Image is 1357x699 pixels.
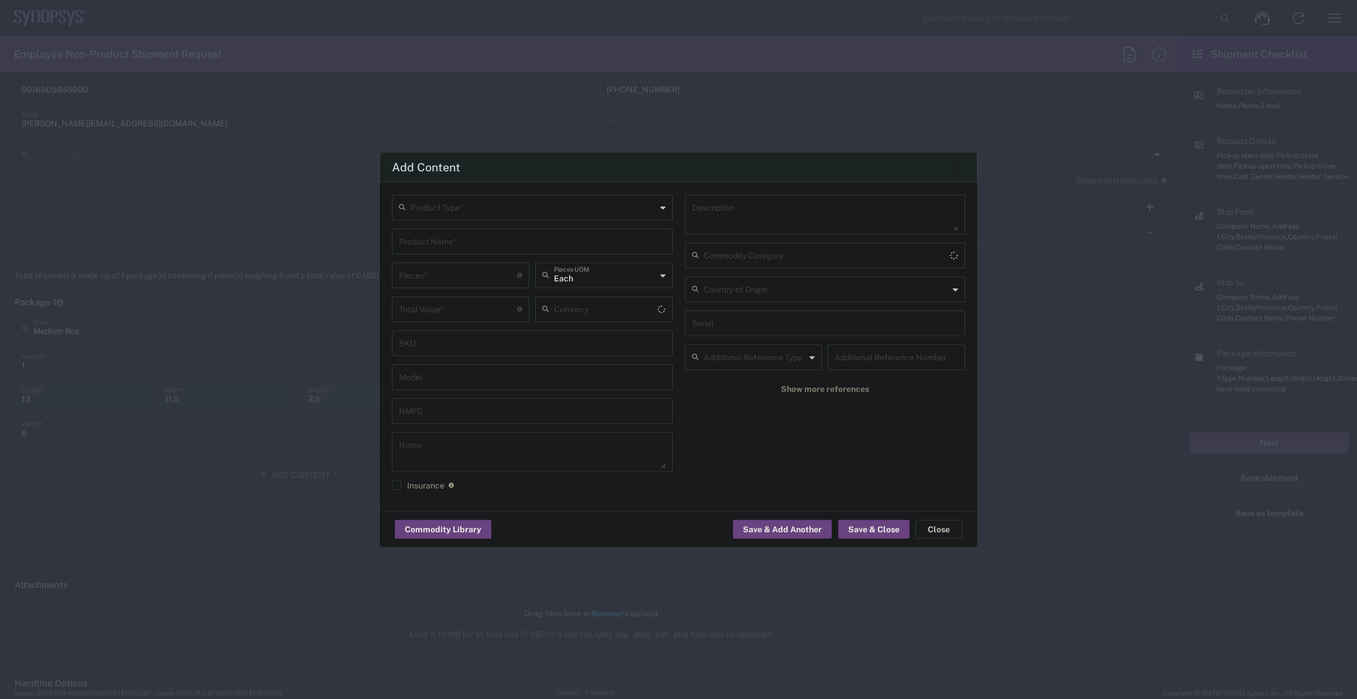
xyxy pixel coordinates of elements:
h4: Add Content [392,159,460,175]
button: Commodity Library [395,520,491,539]
label: Insurance [392,480,445,490]
span: Show more references [781,383,869,394]
button: Close [949,159,965,175]
button: Save & Close [838,520,910,539]
button: Save & Add Another [733,520,832,539]
button: Close [915,520,962,539]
